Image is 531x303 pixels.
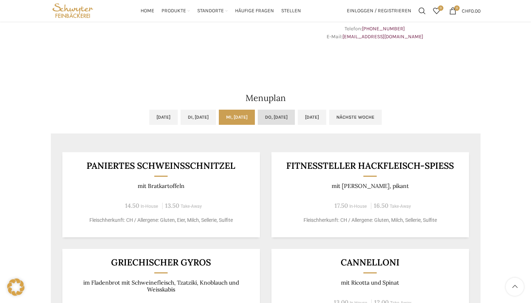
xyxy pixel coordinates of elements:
[161,4,190,18] a: Produkte
[51,7,95,13] a: Site logo
[342,34,423,40] a: [EMAIL_ADDRESS][DOMAIN_NAME]
[298,110,326,125] a: [DATE]
[280,216,460,224] p: Fleischherkunft: CH / Allergene: Gluten, Milch, Sellerie, Sulfite
[347,8,411,13] span: Einloggen / Registrieren
[141,8,154,14] span: Home
[349,204,367,209] span: In-House
[181,110,216,125] a: Di, [DATE]
[197,8,224,14] span: Standorte
[71,258,251,267] h3: Griechischer Gyros
[429,4,444,18] a: 0
[149,110,178,125] a: [DATE]
[235,8,274,14] span: Häufige Fragen
[362,26,405,32] a: [PHONE_NUMBER]
[219,110,255,125] a: Mi, [DATE]
[71,183,251,189] p: mit Bratkartoffeln
[335,202,348,210] span: 17.50
[281,8,301,14] span: Stellen
[197,4,228,18] a: Standorte
[141,4,154,18] a: Home
[258,110,295,125] a: Do, [DATE]
[51,94,481,102] h2: Menuplan
[454,5,460,11] span: 0
[280,161,460,170] h3: Fitnessteller Hackfleisch-Spiess
[280,279,460,286] p: mit Ricotta und Spinat
[141,204,158,209] span: In-House
[280,183,460,189] p: mit [PERSON_NAME], pikant
[281,4,301,18] a: Stellen
[98,4,343,18] div: Main navigation
[462,8,471,14] span: CHF
[280,258,460,267] h3: Cannelloni
[462,8,481,14] bdi: 0.00
[71,279,251,293] p: im Fladenbrot mit Schweinefleisch, Tzatziki, Knoblauch und Weisskabis
[390,204,411,209] span: Take-Away
[506,278,524,296] a: Scroll to top button
[415,4,429,18] a: Suchen
[438,5,443,11] span: 0
[429,4,444,18] div: Meine Wunschliste
[269,25,481,41] p: Telefon: E-Mail:
[71,161,251,170] h3: PANIERTES SCHWEINSSCHNITZEL
[125,202,139,210] span: 14.50
[165,202,179,210] span: 13.50
[343,4,415,18] a: Einloggen / Registrieren
[374,202,388,210] span: 16.50
[446,4,484,18] a: 0 CHF0.00
[161,8,186,14] span: Produkte
[181,204,202,209] span: Take-Away
[329,110,382,125] a: Nächste Woche
[235,4,274,18] a: Häufige Fragen
[71,216,251,224] p: Fleischherkunft: CH / Allergene: Gluten, Eier, Milch, Sellerie, Sulfite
